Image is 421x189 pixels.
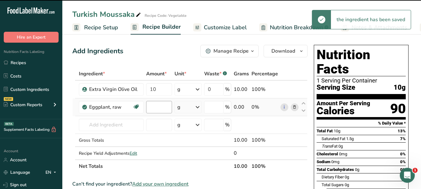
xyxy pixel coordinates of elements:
span: Customize Label [204,23,247,32]
button: Hire an Expert [4,32,59,43]
div: BETA [4,122,14,126]
iframe: Intercom live chat [400,168,415,183]
span: 0g [338,144,343,149]
div: NEW [4,97,13,101]
span: 0% [400,167,406,172]
span: Ingredient [79,70,105,78]
span: Percentage [251,70,278,78]
span: 10g [394,84,406,92]
div: 10.00 [234,86,249,93]
div: EN [45,169,59,176]
div: 0% [251,103,278,111]
div: Waste [204,70,227,78]
span: Total Carbohydrates [317,167,354,172]
div: Turkish Moussaka [72,9,142,20]
span: Nutrition Breakdown [270,23,323,32]
span: 0g [345,182,349,187]
a: Recipe Builder [131,20,181,35]
span: Sodium [317,159,330,164]
button: Manage Recipe [200,45,259,57]
span: Unit [175,70,186,78]
span: Serving Size [317,84,355,92]
div: Gross Totals [79,137,144,144]
div: g [177,121,180,129]
i: Trans [322,144,332,149]
div: 0.00 [234,103,249,111]
div: 100% [251,86,278,93]
div: g [177,103,180,111]
span: Saturated Fat [322,136,345,141]
div: Amount Per Serving [317,101,370,106]
div: Can't find your ingredient? [72,180,308,188]
div: Extra Virgin Olive Oil [89,86,140,93]
section: % Daily Value * [317,120,406,127]
span: Recipe Builder [142,23,181,31]
span: 0mg [339,152,347,156]
div: Recipe Yield Adjustments [79,150,144,157]
span: Cholesterol [317,152,338,156]
a: Customize Label [193,21,247,35]
span: Total Sugars [322,182,344,187]
span: Add your own ingredient [132,180,189,188]
span: Dietary Fiber [322,175,344,179]
span: Recipe Setup [84,23,118,32]
div: Recipe Code: Vegetable [145,13,187,18]
span: 1 [413,168,418,173]
th: 10.00 [232,159,250,172]
th: Net Totals [78,159,232,172]
span: 0g [345,175,349,179]
span: 10g [334,129,340,133]
button: Download [264,45,308,57]
div: 90 [390,101,406,117]
div: Manage Recipe [213,47,249,55]
a: Recipe Setup [72,21,118,35]
th: 100% [250,159,279,172]
span: 1.5g [346,136,354,141]
span: 13% [398,129,406,133]
span: Amount [146,70,167,78]
div: the ingredient has been saved [331,10,411,29]
div: 100% [251,136,278,144]
div: 10.00 [234,136,249,144]
span: Download [271,47,295,55]
div: 0 [234,149,249,157]
span: 7% [400,136,406,141]
span: Fat [322,144,337,149]
div: g [177,86,180,93]
span: 0% [400,152,406,156]
a: Language [4,167,30,178]
span: Edit [130,150,137,156]
a: Nutrition Breakdown [259,21,328,35]
h1: Nutrition Facts [317,48,406,76]
span: Grams [234,70,249,78]
div: Add Ingredients [72,46,123,56]
span: 0mg [331,159,339,164]
span: Total Fat [317,129,333,133]
span: 0% [400,159,406,164]
input: Add Ingredient [79,119,144,131]
span: 0g [355,167,359,172]
div: Custom Reports [4,102,42,108]
div: 1 Serving Per Container [317,78,406,84]
div: Eggplant, raw [89,103,132,111]
div: Calories [317,106,370,116]
a: i [280,103,288,111]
